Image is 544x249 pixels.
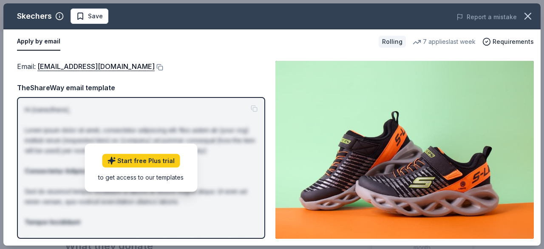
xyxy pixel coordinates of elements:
button: Requirements [482,37,534,47]
span: Save [88,11,103,21]
span: Email : [17,62,155,71]
div: to get access to our templates [98,173,184,182]
img: Image for Skechers [275,61,534,239]
a: Start free Plus trial [102,154,180,168]
span: Requirements [493,37,534,47]
strong: Tempor Incididunt [25,218,80,226]
div: Rolling [379,36,406,48]
strong: Consectetur Adipiscing [25,167,98,175]
button: Save [71,9,108,24]
button: Apply by email [17,33,60,51]
button: Report a mistake [456,12,517,22]
a: [EMAIL_ADDRESS][DOMAIN_NAME] [37,61,155,72]
div: 7 applies last week [413,37,476,47]
div: TheShareWay email template [17,82,265,93]
div: Skechers [17,9,52,23]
